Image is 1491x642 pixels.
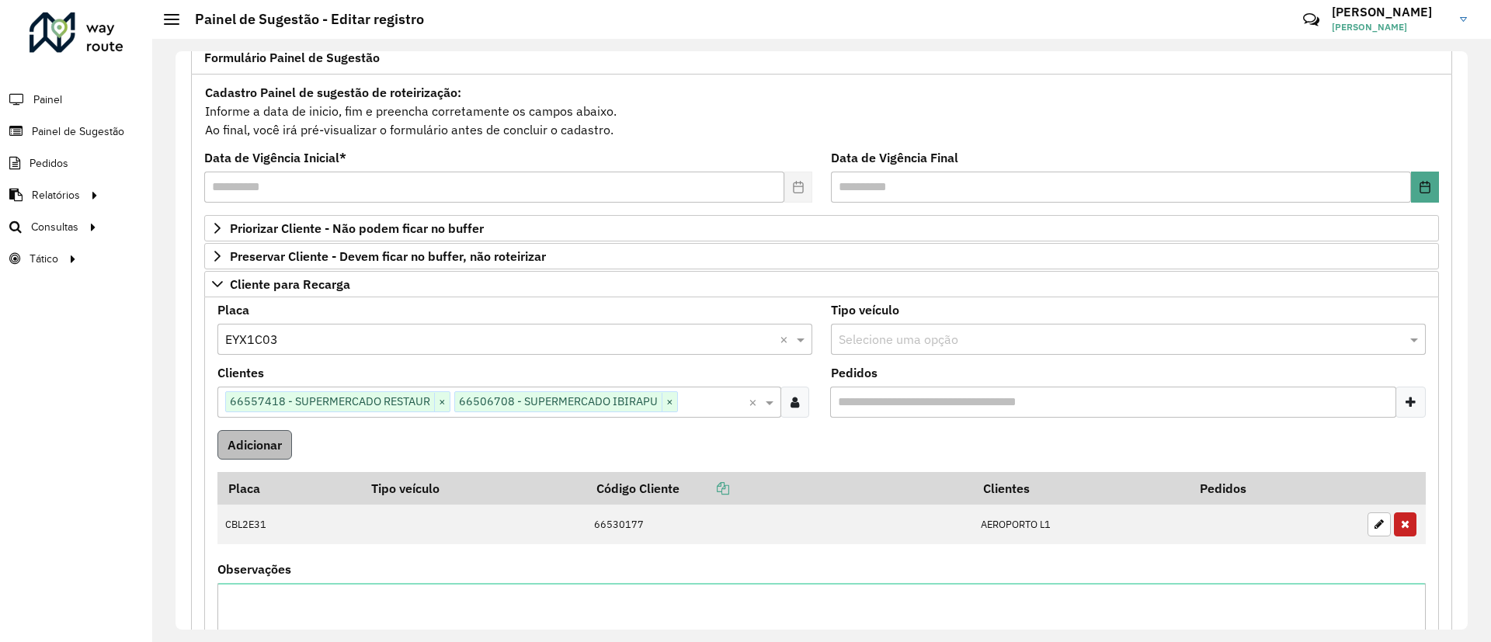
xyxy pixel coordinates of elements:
span: Preservar Cliente - Devem ficar no buffer, não roteirizar [230,250,546,262]
span: [PERSON_NAME] [1332,20,1448,34]
span: Clear all [749,393,762,411]
span: × [434,393,450,411]
h3: [PERSON_NAME] [1332,5,1448,19]
span: Clear all [780,330,793,349]
td: 66530177 [586,505,972,545]
span: × [662,393,677,411]
span: Relatórios [32,187,80,203]
th: Clientes [972,472,1189,505]
span: Tático [30,251,58,267]
span: Consultas [31,219,78,235]
span: 66557418 - SUPERMERCADO RESTAUR [226,392,434,411]
a: Contato Rápido [1295,3,1328,36]
th: Tipo veículo [361,472,586,505]
span: Painel [33,92,62,108]
label: Data de Vigência Inicial [204,148,346,167]
div: Informe a data de inicio, fim e preencha corretamente os campos abaixo. Ao final, você irá pré-vi... [204,82,1439,140]
td: AEROPORTO L1 [972,505,1189,545]
a: Preservar Cliente - Devem ficar no buffer, não roteirizar [204,243,1439,269]
label: Placa [217,300,249,319]
a: Priorizar Cliente - Não podem ficar no buffer [204,215,1439,241]
button: Adicionar [217,430,292,460]
th: Pedidos [1189,472,1359,505]
td: CBL2E31 [217,505,361,545]
span: 66506708 - SUPERMERCADO IBIRAPU [455,392,662,411]
label: Observações [217,560,291,578]
th: Código Cliente [586,472,972,505]
label: Clientes [217,363,264,382]
span: Priorizar Cliente - Não podem ficar no buffer [230,222,484,234]
label: Data de Vigência Final [831,148,958,167]
span: Painel de Sugestão [32,123,124,140]
th: Placa [217,472,361,505]
button: Choose Date [1411,172,1439,203]
a: Cliente para Recarga [204,271,1439,297]
span: Cliente para Recarga [230,278,350,290]
h2: Painel de Sugestão - Editar registro [179,11,424,28]
span: Pedidos [30,155,68,172]
strong: Cadastro Painel de sugestão de roteirização: [205,85,461,100]
label: Pedidos [831,363,878,382]
a: Copiar [679,481,729,496]
label: Tipo veículo [831,300,899,319]
span: Formulário Painel de Sugestão [204,51,380,64]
